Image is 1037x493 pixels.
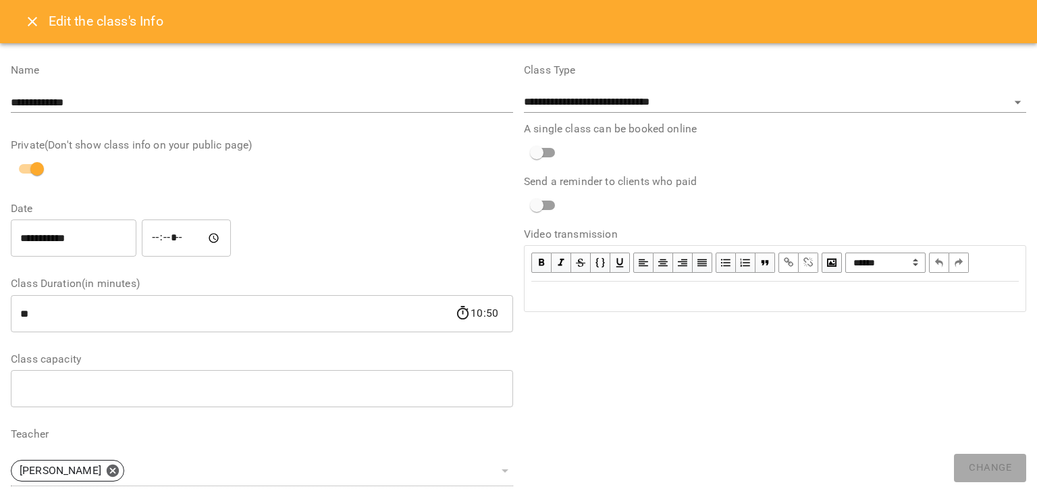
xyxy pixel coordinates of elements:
[11,429,513,440] label: Teacher
[610,253,630,273] button: Underline
[571,253,591,273] button: Strikethrough
[11,203,513,214] label: Date
[716,253,736,273] button: UL
[552,253,571,273] button: Italic
[49,11,163,32] h6: Edit the class's Info
[16,5,49,38] button: Close
[673,253,693,273] button: Align Right
[11,354,513,365] label: Class capacity
[524,124,1026,134] label: A single class can be booked online
[929,253,949,273] button: Undo
[845,253,926,273] select: Block type
[11,140,513,151] label: Private(Don't show class info on your public page)
[799,253,818,273] button: Remove Link
[633,253,654,273] button: Align Left
[693,253,712,273] button: Align Justify
[11,65,513,76] label: Name
[845,253,926,273] span: Normal
[11,278,513,289] label: Class Duration(in minutes)
[778,253,799,273] button: Link
[654,253,673,273] button: Align Center
[20,463,101,479] p: [PERSON_NAME]
[525,282,1025,311] div: Edit text
[524,229,1026,240] label: Video transmission
[736,253,755,273] button: OL
[531,253,552,273] button: Bold
[591,253,610,273] button: Monospace
[949,253,969,273] button: Redo
[11,456,513,486] div: [PERSON_NAME]
[524,65,1026,76] label: Class Type
[524,176,1026,187] label: Send a reminder to clients who paid
[11,460,124,482] div: [PERSON_NAME]
[822,253,842,273] button: Image
[755,253,775,273] button: Blockquote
